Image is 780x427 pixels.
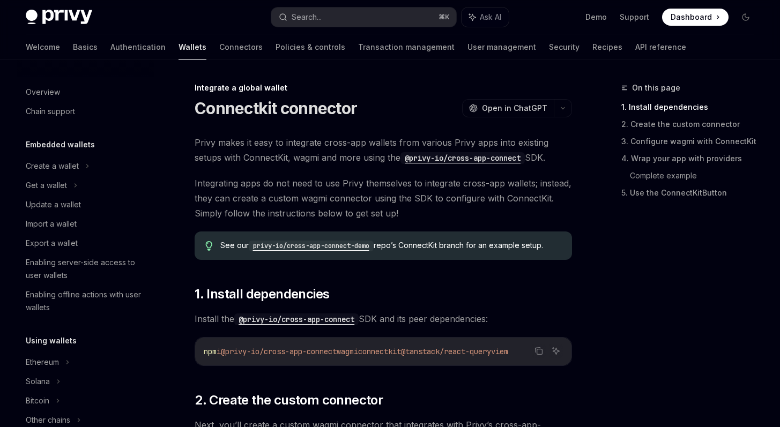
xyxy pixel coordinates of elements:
code: @privy-io/cross-app-connect [400,152,525,164]
a: Dashboard [662,9,729,26]
a: privy-io/cross-app-connect-demo [249,241,374,250]
span: See our repo’s ConnectKit branch for an example setup. [220,240,561,251]
h5: Embedded wallets [26,138,95,151]
a: 5. Use the ConnectKitButton [621,184,763,201]
div: Enabling server-side access to user wallets [26,256,148,282]
span: Integrating apps do not need to use Privy themselves to integrate cross-app wallets; instead, the... [195,176,572,221]
span: 2. Create the custom connector [195,392,383,409]
a: Enabling server-side access to user wallets [17,253,154,285]
span: 1. Install dependencies [195,286,329,303]
button: Ask AI [462,8,509,27]
button: Copy the contents from the code block [532,344,546,358]
a: Complete example [630,167,763,184]
div: Export a wallet [26,237,78,250]
span: ⌘ K [439,13,450,21]
a: Basics [73,34,98,60]
a: Authentication [110,34,166,60]
a: Update a wallet [17,195,154,214]
span: Dashboard [671,12,712,23]
a: 4. Wrap your app with providers [621,150,763,167]
a: Export a wallet [17,234,154,253]
span: Privy makes it easy to integrate cross-app wallets from various Privy apps into existing setups w... [195,135,572,165]
code: @privy-io/cross-app-connect [234,313,359,325]
span: On this page [632,81,680,94]
div: Solana [26,375,50,388]
a: @privy-io/cross-app-connect [234,313,359,324]
span: Install the SDK and its peer dependencies: [195,311,572,326]
button: Search...⌘K [271,8,456,27]
div: Integrate a global wallet [195,83,572,93]
span: @tanstack/react-query [401,347,491,356]
div: Get a wallet [26,179,67,192]
svg: Tip [205,241,213,251]
div: Import a wallet [26,218,77,230]
h1: Connectkit connector [195,99,357,118]
a: Transaction management [358,34,455,60]
a: Recipes [592,34,622,60]
a: 3. Configure wagmi with ConnectKit [621,133,763,150]
div: Create a wallet [26,160,79,173]
a: Overview [17,83,154,102]
a: User management [467,34,536,60]
div: Other chains [26,414,70,426]
h5: Using wallets [26,334,77,347]
a: 1. Install dependencies [621,99,763,116]
a: Wallets [179,34,206,60]
a: Connectors [219,34,263,60]
a: Chain support [17,102,154,121]
span: viem [491,347,508,356]
a: Welcome [26,34,60,60]
span: i [217,347,221,356]
span: npm [204,347,217,356]
div: Overview [26,86,60,99]
span: connectkit [358,347,401,356]
div: Ethereum [26,356,59,369]
a: Support [620,12,649,23]
code: privy-io/cross-app-connect-demo [249,241,374,251]
img: dark logo [26,10,92,25]
a: Policies & controls [276,34,345,60]
div: Update a wallet [26,198,81,211]
span: @privy-io/cross-app-connect [221,347,337,356]
a: @privy-io/cross-app-connect [400,152,525,163]
a: Security [549,34,580,60]
a: API reference [635,34,686,60]
button: Ask AI [549,344,563,358]
a: 2. Create the custom connector [621,116,763,133]
div: Bitcoin [26,394,49,407]
div: Enabling offline actions with user wallets [26,288,148,314]
div: Chain support [26,105,75,118]
span: Open in ChatGPT [482,103,547,114]
div: Search... [292,11,322,24]
a: Demo [585,12,607,23]
button: Open in ChatGPT [462,99,554,117]
span: wagmi [337,347,358,356]
a: Enabling offline actions with user wallets [17,285,154,317]
a: Import a wallet [17,214,154,234]
button: Toggle dark mode [737,9,754,26]
span: Ask AI [480,12,501,23]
